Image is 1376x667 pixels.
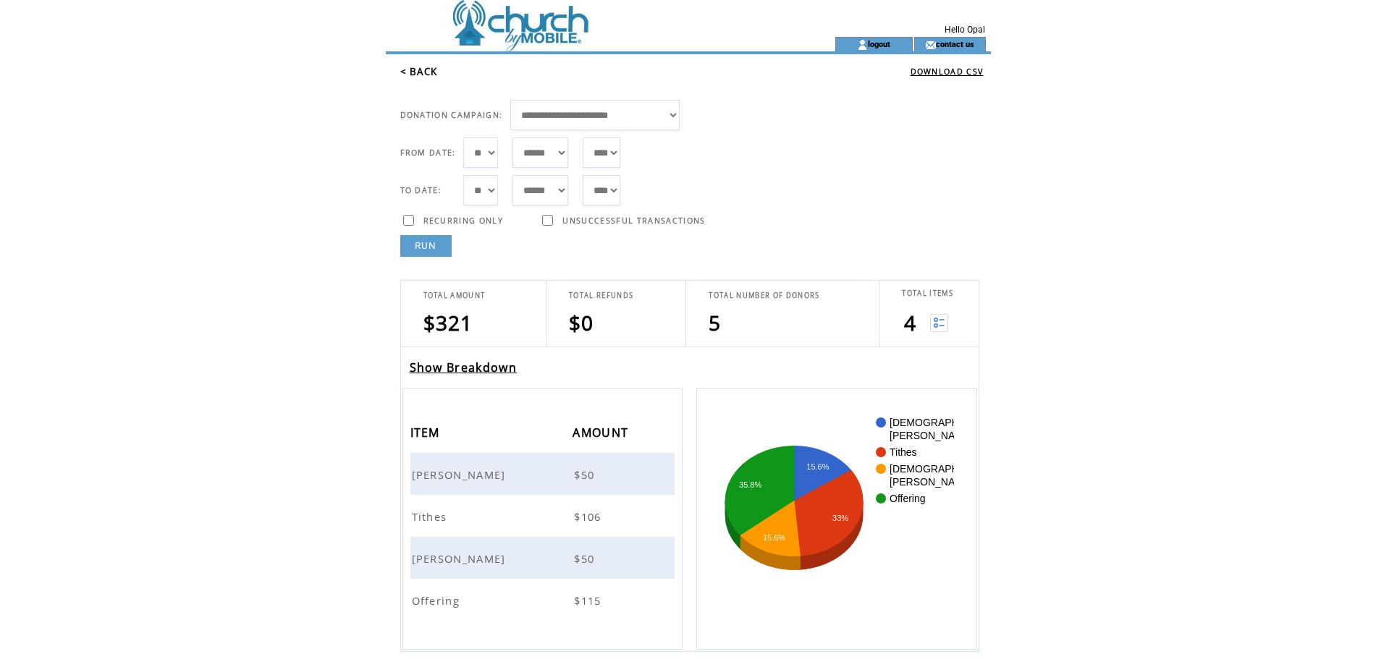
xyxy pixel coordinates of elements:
[423,309,473,336] span: $321
[930,314,948,332] img: View list
[412,551,510,566] span: [PERSON_NAME]
[412,467,510,482] span: [PERSON_NAME]
[890,430,973,441] text: [PERSON_NAME]
[832,514,848,522] text: 33%
[410,421,444,448] span: ITEM
[400,185,442,195] span: TO DATE:
[709,309,721,336] span: 5
[719,410,954,627] svg: A chart.
[574,509,604,524] span: $106
[925,39,936,51] img: contact_us_icon.gif
[868,39,890,48] a: logout
[945,25,985,35] span: Hello Opal
[400,148,456,158] span: FROM DATE:
[412,592,464,606] a: Offering
[400,110,503,120] span: DONATION CAMPAIGN:
[400,65,438,78] a: < BACK
[890,463,1003,475] text: [DEMOGRAPHIC_DATA]
[412,509,451,524] span: Tithes
[569,291,633,300] span: TOTAL REFUNDS
[807,462,830,471] text: 15.6%
[573,421,632,448] span: AMOUNT
[410,360,518,375] a: Show Breakdown
[423,291,486,300] span: TOTAL AMOUNT
[412,509,451,522] a: Tithes
[412,467,510,480] a: [PERSON_NAME]
[890,417,1003,428] text: [DEMOGRAPHIC_DATA]
[574,593,604,608] span: $115
[400,235,452,257] a: RUN
[902,289,953,298] span: TOTAL ITEMS
[410,428,444,436] a: ITEM
[573,428,632,436] a: AMOUNT
[423,216,504,226] span: RECURRING ONLY
[569,309,594,336] span: $0
[412,593,464,608] span: Offering
[562,216,705,226] span: UNSUCCESSFUL TRANSACTIONS
[412,551,510,564] a: [PERSON_NAME]
[890,446,917,458] text: Tithes
[890,493,926,504] text: Offering
[911,67,984,77] a: DOWNLOAD CSV
[890,476,973,488] text: [PERSON_NAME]
[739,480,761,489] text: 35.8%
[709,291,819,300] span: TOTAL NUMBER OF DONORS
[763,533,785,542] text: 15.6%
[936,39,974,48] a: contact us
[904,309,916,336] span: 4
[857,39,868,51] img: account_icon.gif
[574,467,598,482] span: $50
[574,551,598,566] span: $50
